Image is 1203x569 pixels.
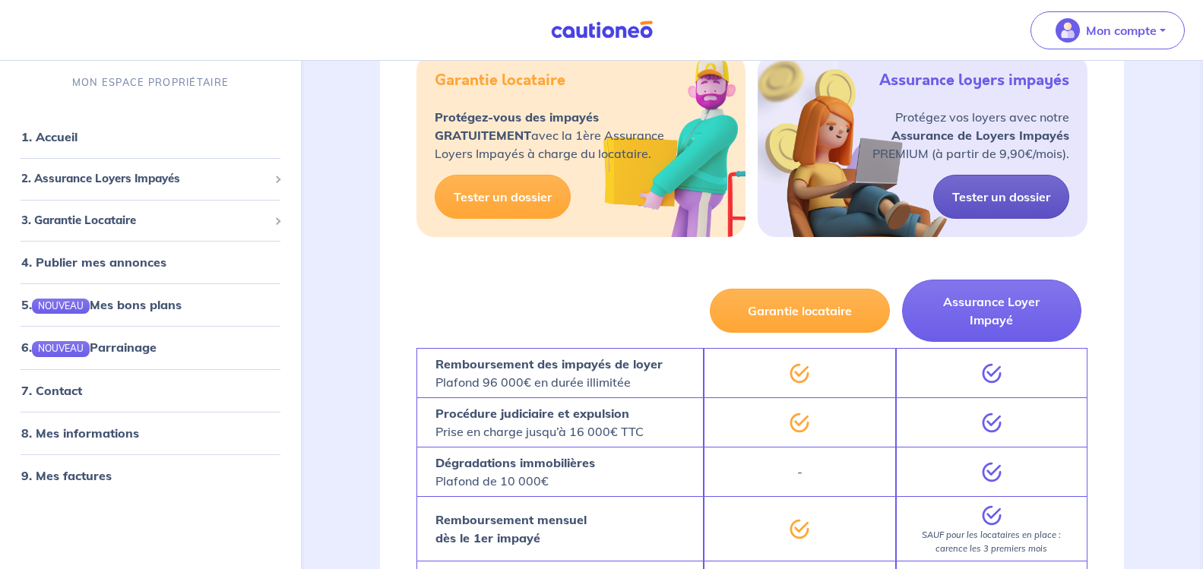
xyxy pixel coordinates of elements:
div: - [704,447,895,496]
a: 1. Accueil [21,129,78,144]
p: MON ESPACE PROPRIÉTAIRE [72,75,229,90]
h5: Assurance loyers impayés [879,71,1069,90]
div: 4. Publier mes annonces [6,247,295,277]
a: 6.NOUVEAUParrainage [21,340,157,355]
div: 7. Contact [6,375,295,405]
p: Plafond de 10 000€ [435,454,595,490]
div: 3. Garantie Locataire [6,206,295,236]
a: 8. Mes informations [21,425,139,440]
a: Tester un dossier [933,175,1069,219]
div: 9. Mes factures [6,460,295,490]
a: 7. Contact [21,382,82,397]
a: 4. Publier mes annonces [21,254,166,270]
em: SAUF pour les locataires en place : carence les 3 premiers mois [922,529,1061,554]
strong: Protégez-vous des impayés GRATUITEMENT [435,109,599,143]
span: 3. Garantie Locataire [21,212,268,229]
strong: Procédure judiciaire et expulsion [435,406,629,421]
div: 6.NOUVEAUParrainage [6,332,295,362]
button: illu_account_valid_menu.svgMon compte [1030,11,1185,49]
h5: Garantie locataire [435,71,565,90]
span: 2. Assurance Loyers Impayés [21,170,268,188]
img: illu_account_valid_menu.svg [1056,18,1080,43]
div: 5.NOUVEAUMes bons plans [6,289,295,320]
p: Mon compte [1086,21,1157,40]
div: 1. Accueil [6,122,295,152]
a: 5.NOUVEAUMes bons plans [21,297,182,312]
a: Tester un dossier [435,175,571,219]
strong: Remboursement des impayés de loyer [435,356,663,371]
button: Garantie locataire [710,289,889,333]
strong: Dégradations immobilières [435,455,595,470]
img: Cautioneo [545,21,659,40]
strong: Remboursement mensuel dès le 1er impayé [435,512,587,545]
p: Prise en charge jusqu’à 16 000€ TTC [435,404,644,441]
p: Plafond 96 000€ en durée illimitée [435,355,663,391]
p: Protégez vos loyers avec notre PREMIUM (à partir de 9,90€/mois). [872,108,1069,163]
div: 8. Mes informations [6,417,295,447]
p: avec la 1ère Assurance Loyers Impayés à charge du locataire. [435,108,664,163]
button: Assurance Loyer Impayé [902,280,1081,342]
a: 9. Mes factures [21,467,112,482]
div: 2. Assurance Loyers Impayés [6,164,295,194]
strong: Assurance de Loyers Impayés [891,128,1069,143]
